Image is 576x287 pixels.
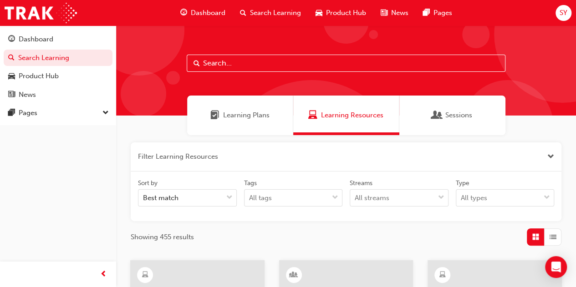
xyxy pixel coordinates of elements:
[293,96,399,135] a: Learning ResourcesLearning Resources
[187,96,293,135] a: Learning PlansLearning Plans
[545,256,567,278] div: Open Intercom Messenger
[5,3,77,23] img: Trak
[433,8,452,18] span: Pages
[138,179,158,188] div: Sort by
[102,107,109,119] span: down-icon
[8,54,15,62] span: search-icon
[373,4,416,22] a: news-iconNews
[19,71,59,81] div: Product Hub
[438,192,444,204] span: down-icon
[187,55,505,72] input: Search...
[391,8,408,18] span: News
[4,68,112,85] a: Product Hub
[439,269,446,281] span: learningResourceType_ELEARNING-icon
[433,110,442,121] span: Sessions
[560,8,567,18] span: SY
[191,8,225,18] span: Dashboard
[291,269,297,281] span: learningResourceType_INSTRUCTOR_LED-icon
[4,105,112,121] button: Pages
[143,193,178,203] div: Best match
[8,35,15,44] span: guage-icon
[244,179,257,188] div: Tags
[180,7,187,19] span: guage-icon
[326,8,366,18] span: Product Hub
[4,86,112,103] a: News
[240,7,246,19] span: search-icon
[4,50,112,66] a: Search Learning
[350,179,372,188] div: Streams
[445,110,472,121] span: Sessions
[556,5,571,21] button: SY
[332,192,338,204] span: down-icon
[223,110,270,121] span: Learning Plans
[210,110,219,121] span: Learning Plans
[250,8,301,18] span: Search Learning
[8,72,15,81] span: car-icon
[19,108,37,118] div: Pages
[100,269,107,280] span: prev-icon
[19,34,53,45] div: Dashboard
[4,31,112,48] a: Dashboard
[194,58,200,69] span: Search
[249,193,272,203] div: All tags
[173,4,233,22] a: guage-iconDashboard
[547,151,554,162] button: Close the filter
[456,179,469,188] div: Type
[321,110,383,121] span: Learning Resources
[550,232,556,242] span: List
[544,192,550,204] span: down-icon
[355,193,389,203] div: All streams
[532,232,539,242] span: Grid
[8,91,15,99] span: news-icon
[19,90,36,100] div: News
[308,110,317,121] span: Learning Resources
[244,179,343,207] label: tagOptions
[381,7,387,19] span: news-icon
[142,269,148,281] span: learningResourceType_ELEARNING-icon
[461,193,487,203] div: All types
[423,7,430,19] span: pages-icon
[316,7,322,19] span: car-icon
[226,192,233,204] span: down-icon
[416,4,459,22] a: pages-iconPages
[399,96,505,135] a: SessionsSessions
[8,109,15,117] span: pages-icon
[131,232,194,242] span: Showing 455 results
[233,4,308,22] a: search-iconSearch Learning
[308,4,373,22] a: car-iconProduct Hub
[4,29,112,105] button: DashboardSearch LearningProduct HubNews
